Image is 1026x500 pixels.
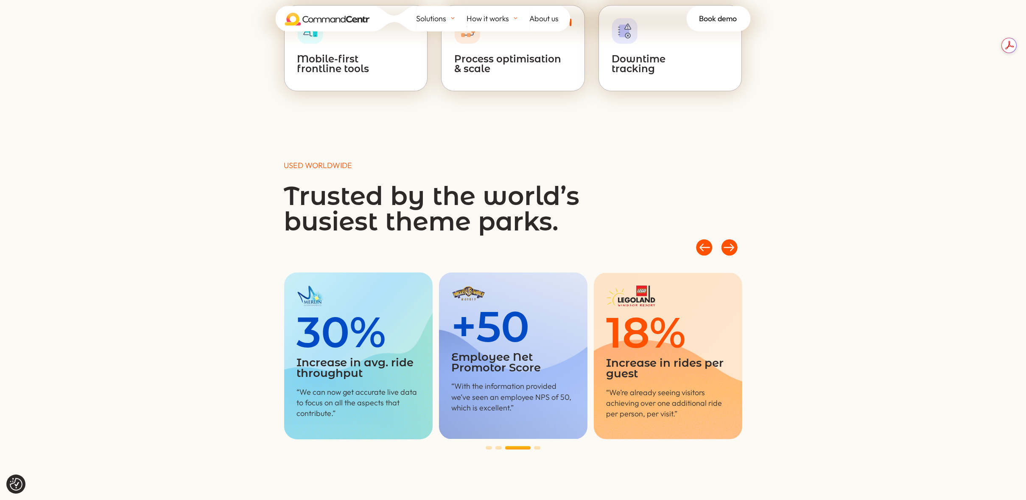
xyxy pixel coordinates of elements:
img: Parque Warner [452,285,486,301]
div: Increase in rides per guest [607,358,730,379]
span: Trusted by the world’s busiest theme parks. [284,180,580,237]
img: Legoland Windsor Resort [607,285,656,307]
button: Consent Preferences [10,478,22,491]
a: Book demo [687,6,751,31]
span: Book demo [699,12,737,25]
img: Merlin Entertainments [297,285,331,306]
div: Increase in avg. ride throughput [297,357,420,379]
span: “With the information provided we’ve seen an employee NPS of 50, which is excellent.” [452,381,572,412]
img: Revisit consent button [10,478,22,491]
p: USED WORLDWIDE [284,160,742,171]
a: Solutions [417,6,467,31]
span: About us [530,12,559,25]
h4: 30% [297,311,420,357]
span: “We can now get accurate live data to focus on all the aspects that contribute.” [297,387,417,418]
h4: 18% [607,311,730,358]
span: Solutions [417,12,447,25]
a: About us [530,6,570,31]
a: How it works [467,6,530,31]
span: “We’re already seeing visitors achieving over one additional ride per person, per visit.” [607,388,722,419]
h4: +50 [452,305,575,352]
span: How it works [467,12,509,25]
div: Employee Net Promotor Score [452,352,575,373]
